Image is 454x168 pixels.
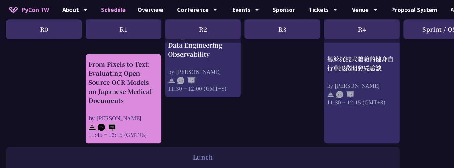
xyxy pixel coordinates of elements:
[327,98,397,106] div: 11:30 ~ 12:15 (GMT+8)
[327,82,397,89] div: by [PERSON_NAME]
[324,19,400,39] div: R4
[168,77,175,84] img: svg+xml;base64,PHN2ZyB4bWxucz0iaHR0cDovL3d3dy53My5vcmcvMjAwMC9zdmciIHdpZHRoPSIyNCIgaGVpZ2h0PSIyNC...
[89,131,158,138] div: 11:45 ~ 12:15 (GMT+8)
[9,7,18,13] img: Home icon of PyCon TW 2025
[89,60,158,105] div: From Pixels to Text: Evaluating Open-Source OCR Models on Japanese Medical Documents
[168,22,238,92] a: Design Foundational Data Engineering Observability by [PERSON_NAME] 11:30 ~ 12:00 (GMT+8)
[6,19,82,39] div: R0
[89,124,96,131] img: svg+xml;base64,PHN2ZyB4bWxucz0iaHR0cDovL3d3dy53My5vcmcvMjAwMC9zdmciIHdpZHRoPSIyNCIgaGVpZ2h0PSIyNC...
[327,91,334,98] img: svg+xml;base64,PHN2ZyB4bWxucz0iaHR0cDovL3d3dy53My5vcmcvMjAwMC9zdmciIHdpZHRoPSIyNCIgaGVpZ2h0PSIyNC...
[21,5,49,14] span: PyCon TW
[168,31,238,58] div: Design Foundational Data Engineering Observability
[98,124,116,131] img: ENEN.5a408d1.svg
[165,19,241,39] div: R2
[89,60,158,138] a: From Pixels to Text: Evaluating Open-Source OCR Models on Japanese Medical Documents by [PERSON_N...
[3,2,55,17] a: PyCon TW
[89,114,158,122] div: by [PERSON_NAME]
[9,153,397,162] div: Lunch
[177,77,195,84] img: ZHEN.371966e.svg
[168,84,238,92] div: 11:30 ~ 12:00 (GMT+8)
[327,54,397,73] div: 基於沉浸式體驗的健身自行車服務開發經驗談
[327,22,397,138] a: 基於沉浸式體驗的健身自行車服務開發經驗談 by [PERSON_NAME] 11:30 ~ 12:15 (GMT+8)
[244,19,320,39] div: R3
[86,19,161,39] div: R1
[168,68,238,75] div: by [PERSON_NAME]
[336,91,354,98] img: ZHZH.38617ef.svg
